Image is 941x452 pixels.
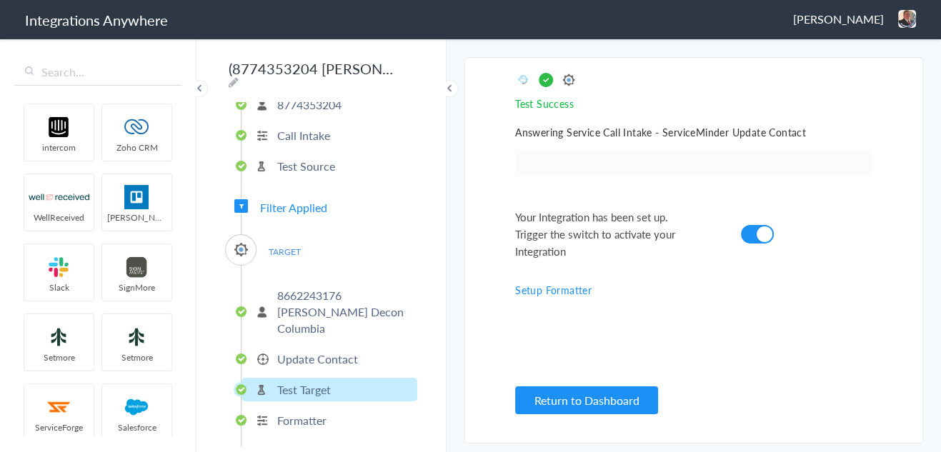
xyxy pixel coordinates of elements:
img: zoho-logo.svg [106,115,167,139]
span: WellReceived [24,211,94,224]
p: Formatter [277,412,327,428]
span: Salesforce [102,421,171,433]
span: [PERSON_NAME] [102,211,171,224]
img: trello.png [106,185,167,209]
span: Zoho CRM [102,141,171,154]
span: intercom [24,141,94,154]
span: TARGET [257,242,312,261]
p: Update Contact [277,351,358,367]
p: Test Target [277,381,331,398]
img: source [515,72,531,88]
p: 8662243176 [PERSON_NAME] Decon Columbia [277,287,414,336]
img: salesforce-logo.svg [106,395,167,419]
span: [PERSON_NAME] [793,11,884,27]
img: serviceminder-logo.svg [232,241,250,258]
h1: Integrations Anywhere [25,10,168,30]
img: intercom-logo.svg [29,115,89,139]
input: Search... [14,59,182,86]
span: ServiceForge [24,421,94,433]
img: signmore-logo.png [106,255,167,279]
img: target [561,72,577,88]
span: Setmore [24,351,94,363]
span: Your Integration has been set up. Trigger the switch to activate your Integration [515,209,701,260]
img: serviceforge-icon.png [29,395,89,419]
img: jason-pledge-people.PNG [898,10,916,28]
h5: Answering Service Call Intake - ServiceMinder Update Contact [515,125,872,139]
img: setmoreNew.jpg [106,325,167,349]
p: Test Success [515,96,872,111]
p: Test Source [277,158,335,174]
span: SignMore [102,281,171,293]
span: Setmore [102,351,171,363]
button: Return to Dashboard [515,386,658,414]
img: slack-logo.svg [29,255,89,279]
img: wr-logo.svg [29,185,89,209]
p: 8774353204 [277,96,342,113]
p: Call Intake [277,127,330,144]
a: Setup Formatter [515,283,592,297]
img: setmoreNew.jpg [29,325,89,349]
span: Filter Applied [260,199,327,216]
span: Slack [24,281,94,293]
